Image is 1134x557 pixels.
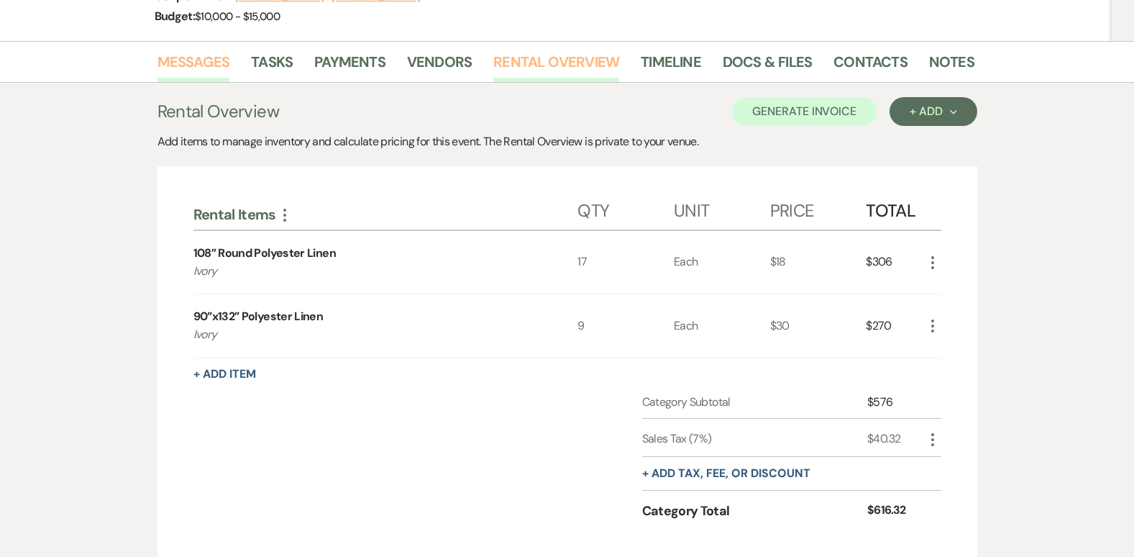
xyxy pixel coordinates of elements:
div: Total [866,186,923,230]
span: Budget: [155,9,196,24]
div: + Add [910,106,956,117]
a: Messages [157,50,230,82]
div: Sales Tax (7%) [642,430,868,448]
div: Each [674,294,770,358]
div: Qty [577,186,674,230]
p: Ivory [193,325,539,344]
div: 108” Round Polyester Linen [193,245,336,262]
h3: Rental Overview [157,99,279,124]
div: $616.32 [867,502,923,521]
p: Ivory [193,262,539,281]
div: Category Subtotal [642,394,868,411]
a: Docs & Files [723,50,812,82]
div: $576 [867,394,923,411]
a: Vendors [407,50,472,82]
a: Notes [929,50,974,82]
button: + Add Item [193,368,256,380]
a: Payments [314,50,385,82]
div: $270 [866,294,923,358]
div: $40.32 [867,430,923,448]
div: Unit [674,186,770,230]
a: Timeline [641,50,701,82]
a: Tasks [251,50,293,82]
div: Price [770,186,866,230]
button: Generate Invoice [732,97,877,126]
a: Rental Overview [493,50,619,82]
div: $18 [770,231,866,294]
div: $306 [866,231,923,294]
span: $10,000 - $15,000 [195,9,280,24]
button: + Add [890,97,977,126]
div: Rental Items [193,205,578,224]
a: Contacts [833,50,907,82]
div: Add items to manage inventory and calculate pricing for this event. The Rental Overview is privat... [157,133,977,150]
div: 9 [577,294,674,358]
div: 17 [577,231,674,294]
div: $30 [770,294,866,358]
div: Each [674,231,770,294]
div: 90”x132” Polyester Linen [193,308,324,325]
div: Category Total [642,502,868,521]
button: + Add tax, fee, or discount [642,468,810,479]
